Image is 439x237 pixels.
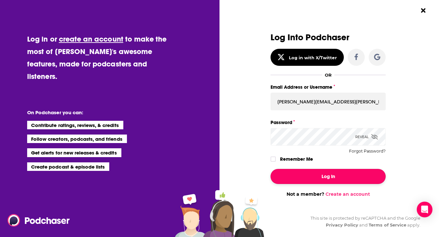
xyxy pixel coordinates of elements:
[271,169,386,184] button: Log In
[280,155,313,163] label: Remember Me
[289,55,337,60] div: Log in with X/Twitter
[325,72,332,78] div: OR
[27,109,158,116] li: On Podchaser you can:
[8,214,65,227] a: Podchaser - Follow, Share and Rate Podcasts
[271,191,386,197] div: Not a member?
[27,162,109,171] li: Create podcast & episode lists
[349,149,386,154] button: Forgot Password?
[271,49,344,66] button: Log in with X/Twitter
[417,4,430,17] button: Close Button
[417,202,432,217] div: Open Intercom Messenger
[271,33,386,42] h3: Log Into Podchaser
[326,222,359,228] a: Privacy Policy
[27,121,123,129] li: Contribute ratings, reviews, & credits
[369,222,406,228] a: Terms of Service
[27,148,121,157] li: Get alerts for new releases & credits
[355,128,378,146] div: Reveal
[27,135,127,143] li: Follow creators, podcasts, and friends
[325,191,370,197] a: Create an account
[271,93,386,110] input: Email Address or Username
[271,118,386,127] label: Password
[271,83,386,91] label: Email Address or Username
[8,214,70,227] img: Podchaser - Follow, Share and Rate Podcasts
[59,34,123,44] a: create an account
[305,215,420,228] div: This site is protected by reCAPTCHA and the Google and apply.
